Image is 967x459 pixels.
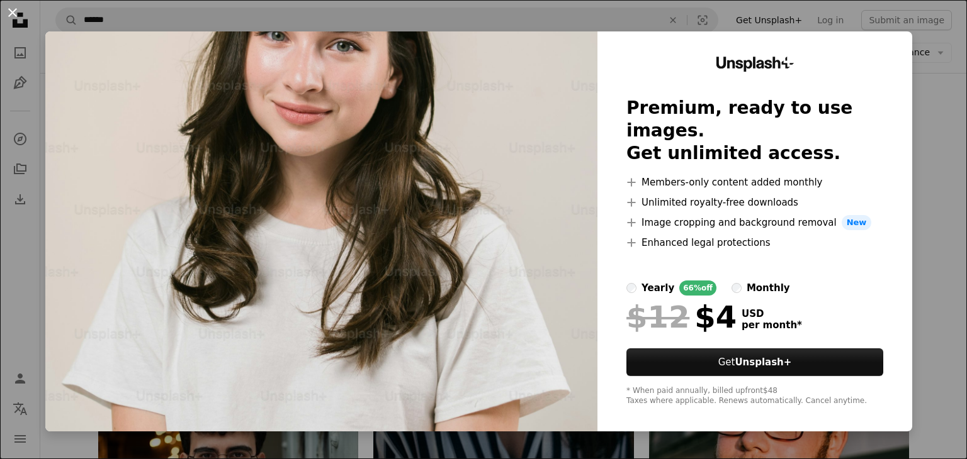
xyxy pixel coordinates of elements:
[626,235,883,250] li: Enhanced legal protections
[626,175,883,190] li: Members-only content added monthly
[626,195,883,210] li: Unlimited royalty-free downloads
[747,280,790,296] div: monthly
[626,283,636,293] input: yearly66%off
[742,308,802,319] span: USD
[732,283,742,293] input: monthly
[626,348,883,376] button: GetUnsplash+
[842,215,872,230] span: New
[626,301,737,333] div: $4
[626,301,689,333] span: $12
[626,215,883,230] li: Image cropping and background removal
[679,280,716,296] div: 66% off
[626,97,883,165] h2: Premium, ready to use images. Get unlimited access.
[642,280,674,296] div: yearly
[626,386,883,406] div: * When paid annually, billed upfront $48 Taxes where applicable. Renews automatically. Cancel any...
[735,357,791,368] strong: Unsplash+
[742,319,802,331] span: per month *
